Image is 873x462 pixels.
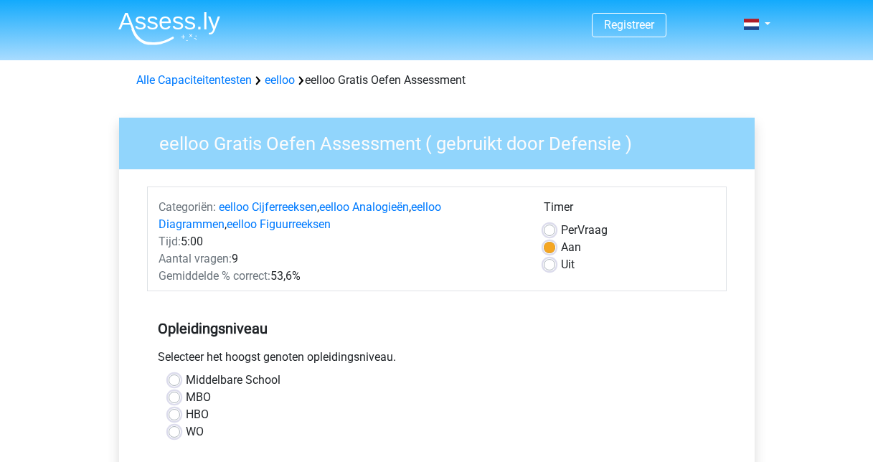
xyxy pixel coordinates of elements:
span: Tijd: [159,235,181,248]
span: Categoriën: [159,200,216,214]
label: MBO [186,389,211,406]
label: WO [186,423,204,440]
span: Per [561,223,577,237]
h3: eelloo Gratis Oefen Assessment ( gebruikt door Defensie ) [142,127,744,155]
div: Timer [544,199,715,222]
a: eelloo Cijferreeksen [219,200,317,214]
span: Gemiddelde % correct: [159,269,270,283]
a: eelloo [265,73,295,87]
label: Aan [561,239,581,256]
div: , , , [148,199,533,233]
a: Alle Capaciteitentesten [136,73,252,87]
label: HBO [186,406,209,423]
span: Aantal vragen: [159,252,232,265]
div: 5:00 [148,233,533,250]
a: eelloo Figuurreeksen [227,217,331,231]
label: Uit [561,256,575,273]
h5: Opleidingsniveau [158,314,716,343]
label: Middelbare School [186,372,280,389]
a: Registreer [604,18,654,32]
div: eelloo Gratis Oefen Assessment [131,72,743,89]
div: Selecteer het hoogst genoten opleidingsniveau. [147,349,727,372]
div: 9 [148,250,533,268]
a: eelloo Analogieën [319,200,409,214]
div: 53,6% [148,268,533,285]
label: Vraag [561,222,608,239]
img: Assessly [118,11,220,45]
